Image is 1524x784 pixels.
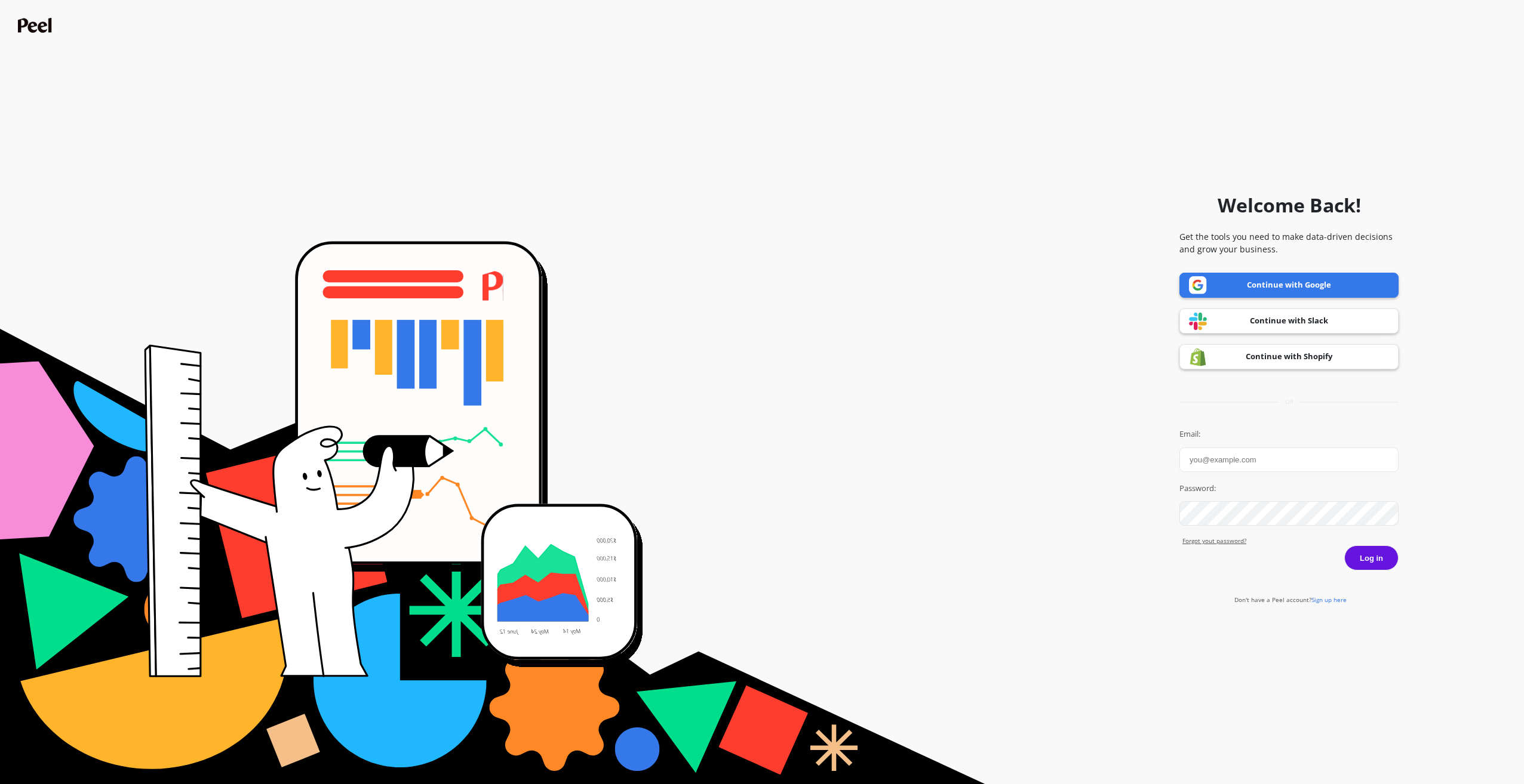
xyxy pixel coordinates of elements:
a: Forgot yout password? [1182,536,1399,545]
img: Shopify logo [1189,348,1207,366]
a: Continue with Google [1179,273,1399,298]
a: Continue with Slack [1179,308,1399,334]
button: Log in [1344,545,1399,570]
label: Password: [1179,483,1399,495]
input: you@example.com [1179,447,1399,472]
a: Continue with Shopify [1179,344,1399,369]
div: or [1179,397,1399,406]
img: Peel [18,18,55,33]
img: Google logo [1189,276,1207,294]
span: Sign up here [1311,595,1347,604]
h1: Welcome Back! [1218,191,1361,220]
a: Don't have a Peel account?Sign up here [1234,595,1347,604]
img: Slack logo [1189,312,1207,331]
p: Get the tools you need to make data-driven decisions and grow your business. [1179,230,1399,255]
label: Email: [1179,428,1399,440]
